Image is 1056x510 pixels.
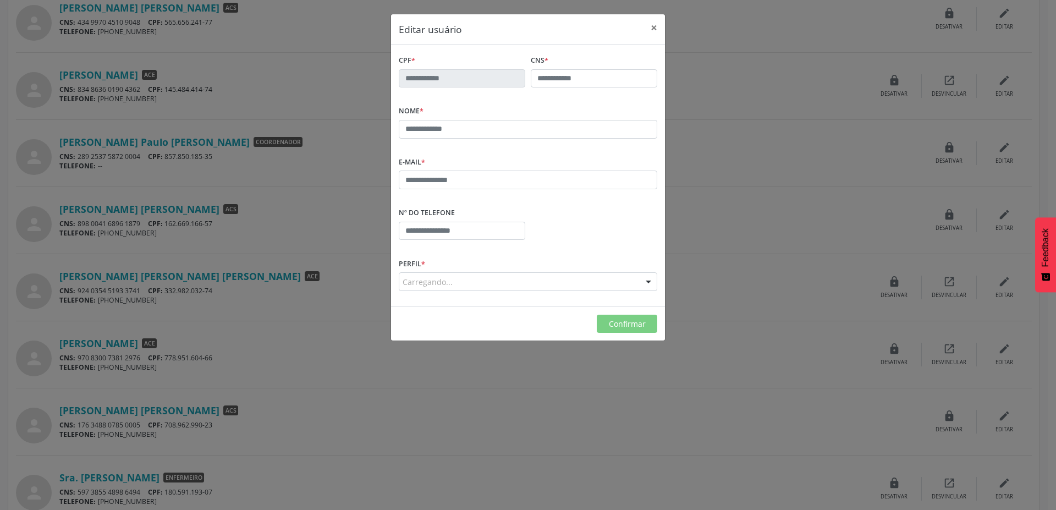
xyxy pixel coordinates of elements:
[643,14,665,41] button: Close
[1041,228,1050,267] span: Feedback
[609,319,646,329] span: Confirmar
[399,205,455,222] label: Nº do Telefone
[399,154,425,171] label: E-mail
[399,22,462,36] h5: Editar usuário
[399,255,425,272] label: Perfil
[531,52,548,69] label: CNS
[1035,217,1056,292] button: Feedback - Mostrar pesquisa
[597,315,657,333] button: Confirmar
[403,276,453,288] span: Carregando...
[399,52,415,69] label: CPF
[399,103,424,120] label: Nome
